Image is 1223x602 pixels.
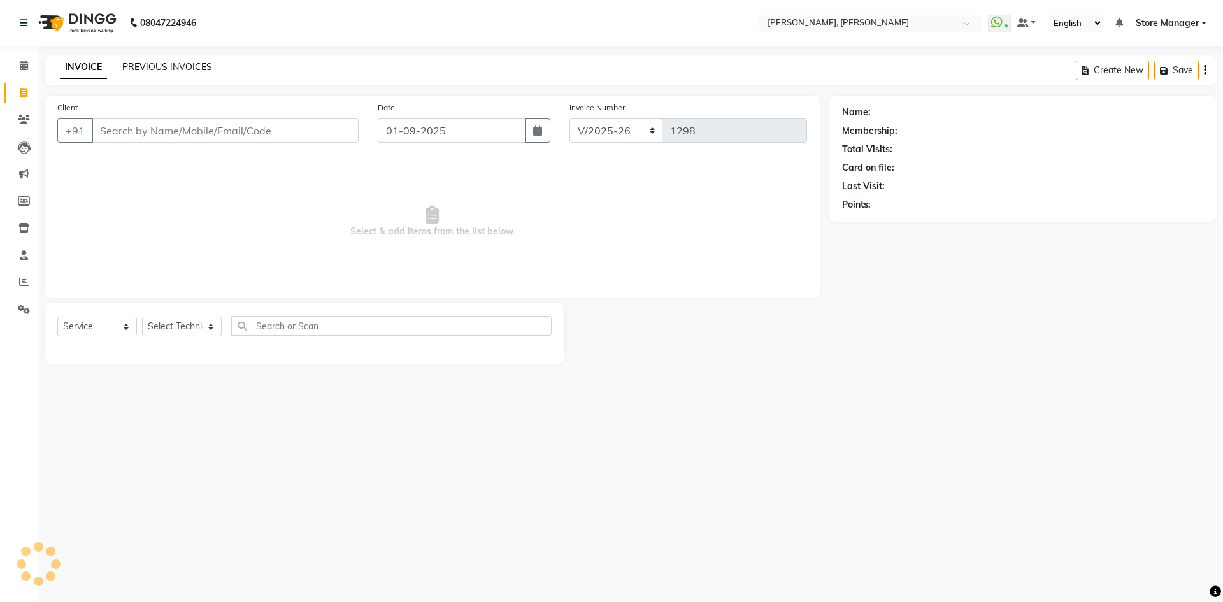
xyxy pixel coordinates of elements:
[122,61,212,73] a: PREVIOUS INVOICES
[140,5,196,41] b: 08047224946
[569,102,625,113] label: Invoice Number
[842,180,885,193] div: Last Visit:
[92,118,359,143] input: Search by Name/Mobile/Email/Code
[378,102,395,113] label: Date
[842,106,871,119] div: Name:
[1136,17,1199,30] span: Store Manager
[842,143,892,156] div: Total Visits:
[32,5,120,41] img: logo
[57,118,93,143] button: +91
[57,102,78,113] label: Client
[1076,61,1149,80] button: Create New
[842,198,871,211] div: Points:
[60,56,107,79] a: INVOICE
[842,124,898,138] div: Membership:
[231,316,552,336] input: Search or Scan
[57,158,807,285] span: Select & add items from the list below
[842,161,894,175] div: Card on file:
[1154,61,1199,80] button: Save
